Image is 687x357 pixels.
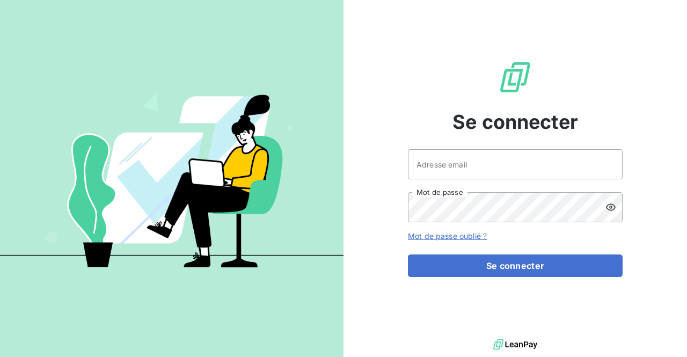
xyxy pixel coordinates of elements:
[452,107,578,136] span: Se connecter
[408,254,623,277] button: Se connecter
[408,149,623,179] input: placeholder
[493,337,537,353] img: logo
[408,231,487,241] a: Mot de passe oublié ?
[498,60,532,94] img: Logo LeanPay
